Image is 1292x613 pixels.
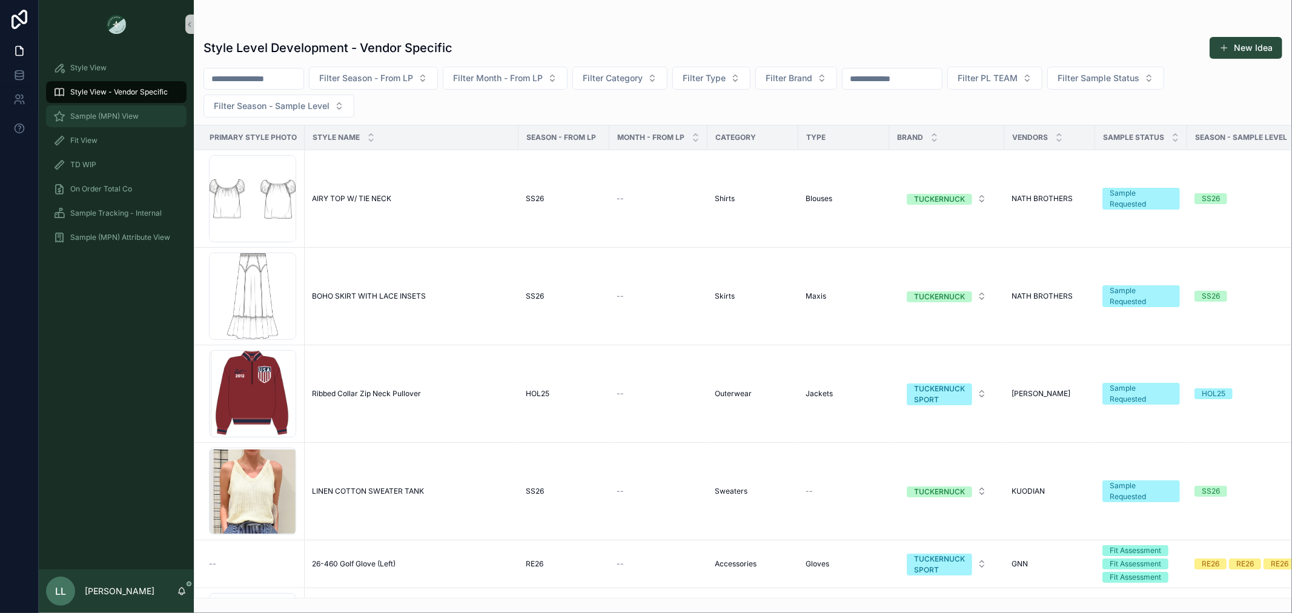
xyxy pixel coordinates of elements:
[896,480,997,503] a: Select Button
[85,585,154,597] p: [PERSON_NAME]
[204,94,354,118] button: Select Button
[897,285,996,307] button: Select Button
[583,72,643,84] span: Filter Category
[617,559,700,569] a: --
[1012,194,1088,204] a: NATH BROTHERS
[572,67,668,90] button: Select Button
[806,194,832,204] span: Blouses
[1236,558,1254,569] div: RE26
[526,486,602,496] a: SS26
[312,389,421,399] span: Ribbed Collar Zip Neck Pullover
[715,559,791,569] a: Accessories
[896,547,997,581] a: Select Button
[1102,545,1180,583] a: Fit AssessmentFit AssessmentFit Assessment
[672,67,750,90] button: Select Button
[1202,558,1219,569] div: RE26
[683,72,726,84] span: Filter Type
[70,63,107,73] span: Style View
[617,194,700,204] a: --
[55,584,66,598] span: LL
[526,291,602,301] a: SS26
[806,559,882,569] a: Gloves
[1202,193,1220,204] div: SS26
[312,559,511,569] a: 26-460 Golf Glove (Left)
[617,559,624,569] span: --
[46,227,187,248] a: Sample (MPN) Attribute View
[209,559,297,569] a: --
[806,389,882,399] a: Jackets
[1110,545,1161,556] div: Fit Assessment
[1110,383,1173,405] div: Sample Requested
[1012,291,1073,301] span: NATH BROTHERS
[210,133,297,142] span: Primary Style Photo
[1110,285,1173,307] div: Sample Requested
[313,133,360,142] span: Style Name
[312,291,426,301] span: BOHO SKIRT WITH LACE INSETS
[1110,480,1173,502] div: Sample Requested
[806,389,833,399] span: Jackets
[806,133,826,142] span: Type
[526,194,544,204] span: SS26
[46,81,187,103] a: Style View - Vendor Specific
[1012,133,1048,142] span: Vendors
[39,48,194,264] div: scrollable content
[1102,285,1180,307] a: Sample Requested
[617,486,624,496] span: --
[617,194,624,204] span: --
[896,377,997,411] a: Select Button
[755,67,837,90] button: Select Button
[1102,480,1180,502] a: Sample Requested
[1202,486,1220,497] div: SS26
[617,486,700,496] a: --
[715,133,756,142] span: Category
[1012,486,1045,496] span: KUODIAN
[204,39,452,56] h1: Style Level Development - Vendor Specific
[526,389,549,399] span: HOL25
[715,389,752,399] span: Outerwear
[1202,291,1220,302] div: SS26
[312,194,511,204] a: AIRY TOP W/ TIE NECK
[766,72,812,84] span: Filter Brand
[312,389,511,399] a: Ribbed Collar Zip Neck Pullover
[453,72,543,84] span: Filter Month - From LP
[46,154,187,176] a: TD WIP
[897,133,923,142] span: Brand
[715,486,791,496] a: Sweaters
[312,194,391,204] span: AIRY TOP W/ TIE NECK
[1012,291,1088,301] a: NATH BROTHERS
[806,559,829,569] span: Gloves
[1110,188,1173,210] div: Sample Requested
[70,208,162,218] span: Sample Tracking - Internal
[70,87,168,97] span: Style View - Vendor Specific
[1102,188,1180,210] a: Sample Requested
[70,233,170,242] span: Sample (MPN) Attribute View
[526,194,602,204] a: SS26
[715,291,735,301] span: Skirts
[1012,486,1088,496] a: KUODIAN
[1047,67,1164,90] button: Select Button
[46,130,187,151] a: Fit View
[526,486,544,496] span: SS26
[1058,72,1139,84] span: Filter Sample Status
[914,554,965,575] div: TUCKERNUCK SPORT
[443,67,568,90] button: Select Button
[897,480,996,502] button: Select Button
[214,100,330,112] span: Filter Season - Sample Level
[526,133,596,142] span: Season - From LP
[1110,572,1161,583] div: Fit Assessment
[897,188,996,210] button: Select Button
[897,377,996,410] button: Select Button
[947,67,1042,90] button: Select Button
[70,136,98,145] span: Fit View
[806,486,882,496] a: --
[896,187,997,210] a: Select Button
[896,285,997,308] a: Select Button
[914,291,965,302] div: TUCKERNUCK
[1210,37,1282,59] a: New Idea
[46,178,187,200] a: On Order Total Co
[46,105,187,127] a: Sample (MPN) View
[309,67,438,90] button: Select Button
[897,548,996,580] button: Select Button
[70,160,96,170] span: TD WIP
[617,389,700,399] a: --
